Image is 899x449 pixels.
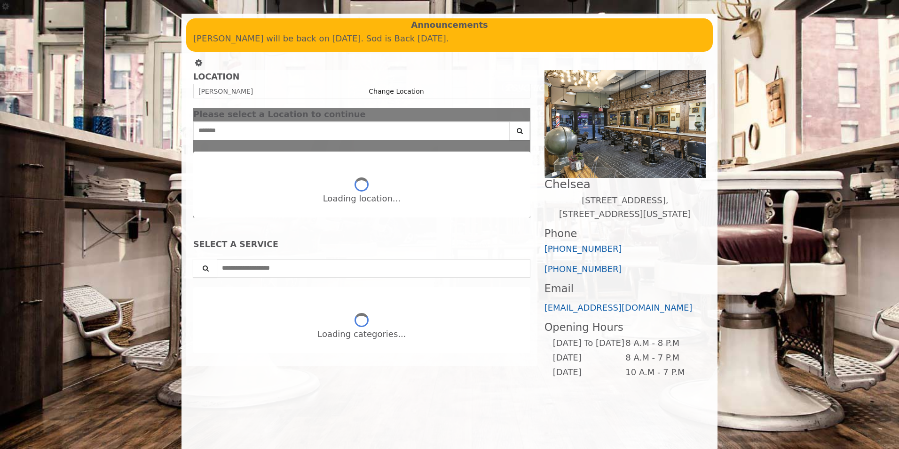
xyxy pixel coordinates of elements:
td: 10 A.M - 7 P.M [625,365,698,380]
h3: Email [544,283,706,295]
div: Center Select [193,121,530,145]
i: Search button [514,128,525,134]
td: [DATE] To [DATE] [552,336,625,351]
span: Please select a Location to continue [193,109,366,119]
td: [DATE] [552,365,625,380]
a: [PHONE_NUMBER] [544,244,622,254]
b: Announcements [411,18,488,32]
p: [PERSON_NAME] will be back on [DATE]. Sod is Back [DATE]. [193,32,706,46]
h3: Opening Hours [544,321,706,333]
td: [DATE] [552,351,625,365]
a: [EMAIL_ADDRESS][DOMAIN_NAME] [544,303,693,313]
b: LOCATION [193,72,239,81]
div: Loading location... [323,192,401,206]
a: Change Location [369,88,424,95]
td: 8 A.M - 8 P.M [625,336,698,351]
a: [PHONE_NUMBER] [544,264,622,274]
div: Loading categories... [317,328,406,341]
td: 8 A.M - 7 P.M [625,351,698,365]
h2: Chelsea [544,178,706,191]
button: close dialog [516,112,530,118]
h3: Phone [544,228,706,240]
div: SELECT A SERVICE [193,240,530,249]
p: [STREET_ADDRESS],[STREET_ADDRESS][US_STATE] [544,194,706,221]
span: [PERSON_NAME] [198,88,253,95]
input: Search Center [193,121,510,140]
button: Service Search [193,259,217,278]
